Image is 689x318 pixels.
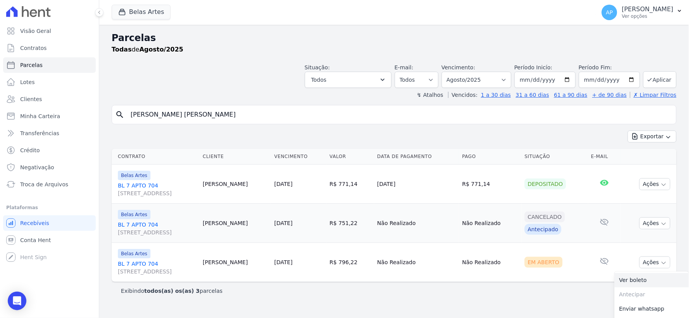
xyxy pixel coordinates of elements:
[112,45,183,54] p: de
[525,179,566,189] div: Depositado
[459,204,521,243] td: Não Realizado
[118,249,150,258] span: Belas Artes
[3,232,96,248] a: Conta Hent
[639,256,670,268] button: Ações
[3,108,96,124] a: Minha Carteira
[20,146,40,154] span: Crédito
[639,217,670,229] button: Ações
[374,243,459,282] td: Não Realizado
[326,165,374,204] td: R$ 771,14
[459,165,521,204] td: R$ 771,14
[622,5,673,13] p: [PERSON_NAME]
[305,72,392,88] button: Todos
[20,129,59,137] span: Transferências
[118,210,150,219] span: Belas Artes
[20,27,51,35] span: Visão Geral
[628,131,677,143] button: Exportar
[20,219,49,227] span: Recebíveis
[305,64,330,70] label: Situação:
[112,31,677,45] h2: Parcelas
[20,61,43,69] span: Parcelas
[274,181,292,187] a: [DATE]
[326,243,374,282] td: R$ 796,22
[6,203,93,212] div: Plataformas
[596,2,689,23] button: AP [PERSON_NAME] Ver opções
[481,92,511,98] a: 1 a 30 dias
[515,64,553,70] label: Período Inicío:
[121,287,223,295] p: Exibindo parcelas
[3,125,96,141] a: Transferências
[200,243,271,282] td: [PERSON_NAME]
[3,215,96,231] a: Recebíveis
[200,204,271,243] td: [PERSON_NAME]
[615,273,689,287] a: Ver boleto
[115,110,124,119] i: search
[326,149,374,165] th: Valor
[112,149,200,165] th: Contrato
[144,288,200,294] b: todos(as) os(as) 3
[374,165,459,204] td: [DATE]
[271,149,326,165] th: Vencimento
[588,149,621,165] th: E-mail
[459,243,521,282] td: Não Realizado
[118,229,197,236] span: [STREET_ADDRESS]
[448,92,478,98] label: Vencidos:
[118,182,197,197] a: BL 7 APTO 704[STREET_ADDRESS]
[521,149,588,165] th: Situação
[592,92,627,98] a: + de 90 dias
[118,268,197,275] span: [STREET_ADDRESS]
[20,180,68,188] span: Troca de Arquivos
[525,211,565,222] div: Cancelado
[126,107,673,122] input: Buscar por nome do lote ou do cliente
[274,259,292,265] a: [DATE]
[200,165,271,204] td: [PERSON_NAME]
[20,78,35,86] span: Lotes
[374,149,459,165] th: Data de Pagamento
[112,5,171,19] button: Belas Artes
[326,204,374,243] td: R$ 751,22
[643,71,677,88] button: Aplicar
[118,221,197,236] a: BL 7 APTO 704[STREET_ADDRESS]
[3,160,96,175] a: Negativação
[3,40,96,56] a: Contratos
[395,64,414,70] label: E-mail:
[274,220,292,226] a: [DATE]
[459,149,521,165] th: Pago
[516,92,549,98] a: 31 a 60 dias
[417,92,443,98] label: ↯ Atalhos
[442,64,475,70] label: Vencimento:
[118,189,197,197] span: [STREET_ADDRESS]
[112,46,132,53] strong: Todas
[8,292,26,310] div: Open Intercom Messenger
[20,163,54,171] span: Negativação
[579,64,640,72] label: Período Fim:
[118,260,197,275] a: BL 7 APTO 704[STREET_ADDRESS]
[20,112,60,120] span: Minha Carteira
[140,46,183,53] strong: Agosto/2025
[525,224,561,235] div: Antecipado
[200,149,271,165] th: Cliente
[20,44,47,52] span: Contratos
[3,57,96,73] a: Parcelas
[20,236,51,244] span: Conta Hent
[20,95,42,103] span: Clientes
[3,74,96,90] a: Lotes
[554,92,587,98] a: 61 a 90 dias
[3,177,96,192] a: Troca de Arquivos
[606,10,613,15] span: AP
[374,204,459,243] td: Não Realizado
[525,257,563,268] div: Em Aberto
[622,13,673,19] p: Ver opções
[630,92,677,98] a: ✗ Limpar Filtros
[3,23,96,39] a: Visão Geral
[118,171,150,180] span: Belas Artes
[3,143,96,158] a: Crédito
[639,178,670,190] button: Ações
[3,91,96,107] a: Clientes
[311,75,326,84] span: Todos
